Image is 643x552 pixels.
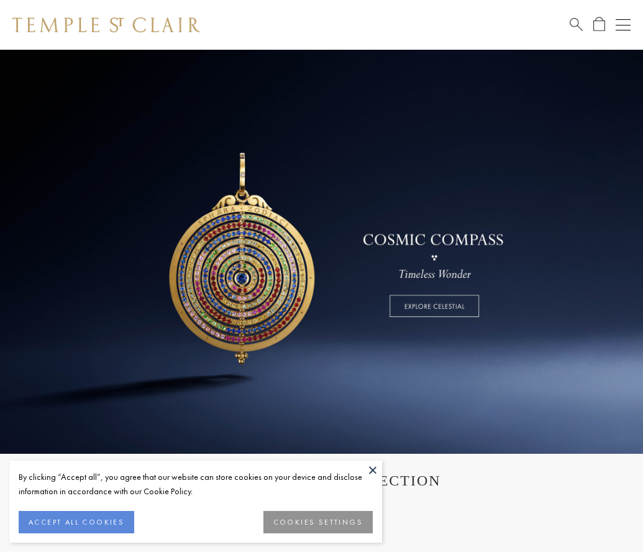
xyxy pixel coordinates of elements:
a: Search [570,17,583,32]
button: COOKIES SETTINGS [263,511,373,533]
button: Open navigation [616,17,631,32]
a: Open Shopping Bag [593,17,605,32]
div: By clicking “Accept all”, you agree that our website can store cookies on your device and disclos... [19,470,373,499]
button: ACCEPT ALL COOKIES [19,511,134,533]
img: Temple St. Clair [12,17,200,32]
